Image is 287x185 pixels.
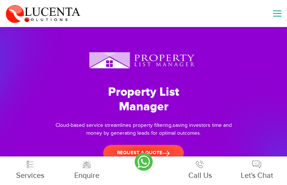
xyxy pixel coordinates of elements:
[228,170,285,181] div: Let's Chat
[228,164,285,182] a: Let's Chat
[2,170,59,181] div: Services
[103,145,184,161] a: request a quote
[6,4,81,23] img: Lucenta Solutions
[89,51,198,70] img: property_logo.png
[48,122,239,137] div: Cloud-based service streamlines property filtering,saving investors time and money by generating ...
[2,164,59,182] a: Services
[59,170,115,181] div: Enquire
[162,150,170,156] img: banner-arrow.png
[48,85,239,114] h1: Property List Manager
[172,164,228,182] a: Call Us
[172,170,228,181] div: Call Us
[117,149,170,157] span: request a quote
[59,164,115,182] a: Enquire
